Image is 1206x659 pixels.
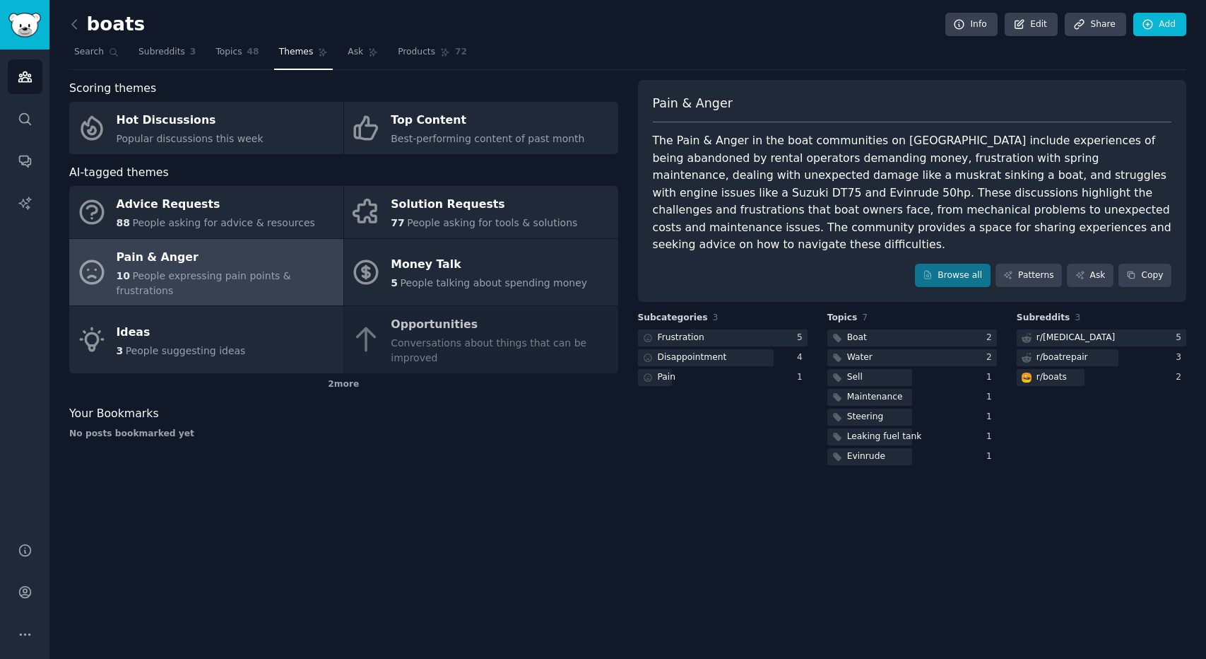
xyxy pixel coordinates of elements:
div: No posts bookmarked yet [69,428,618,441]
span: Search [74,46,104,59]
div: The Pain & Anger in the boat communities on [GEOGRAPHIC_DATA] include experiences of being abando... [653,132,1172,254]
span: Ask [348,46,363,59]
div: Money Talk [391,254,587,276]
span: 7 [862,313,868,322]
div: Water [847,351,873,364]
div: 2 [986,332,997,344]
span: Products [398,46,435,59]
div: 5 [797,332,808,344]
span: 3 [190,46,196,59]
span: Your Bookmarks [69,405,159,423]
a: Advice Requests88People asking for advice & resources [69,186,343,238]
a: Top ContentBest-performing content of past month [344,102,618,154]
span: People asking for tools & solutions [407,217,577,228]
span: Scoring themes [69,80,156,98]
a: Pain1 [638,369,808,387]
a: Search [69,41,124,70]
a: Frustration5 [638,329,808,347]
span: AI-tagged themes [69,164,169,182]
span: Popular discussions this week [117,133,264,144]
a: Ask [1067,264,1113,288]
a: Leaking fuel tank1 [827,428,997,446]
a: Boat2 [827,329,997,347]
span: Best-performing content of past month [391,133,584,144]
div: Disappointment [658,351,727,364]
a: Hot DiscussionsPopular discussions this week [69,102,343,154]
a: Evinrude1 [827,448,997,466]
span: 5 [391,277,398,288]
div: 1 [797,371,808,384]
a: Patterns [995,264,1062,288]
a: Info [945,13,998,37]
a: r/[MEDICAL_DATA]5 [1017,329,1186,347]
a: Products72 [393,41,472,70]
div: Boat [847,332,867,344]
span: 3 [117,345,124,356]
a: Steering1 [827,409,997,426]
span: People talking about spending money [401,277,588,288]
span: 88 [117,217,130,228]
a: boatsr/boats2 [1017,369,1186,387]
span: 10 [117,270,130,281]
a: Edit [1005,13,1058,37]
span: People suggesting ideas [126,345,246,356]
div: Leaking fuel tank [847,431,922,443]
span: 72 [455,46,467,59]
button: Copy [1118,264,1171,288]
span: 3 [1075,313,1080,322]
div: Pain & Anger [117,246,336,269]
div: 1 [986,450,997,463]
span: Subreddits [1017,312,1070,325]
div: r/ boatrepair [1036,351,1088,364]
span: Subreddits [138,46,185,59]
img: GummySearch logo [8,13,41,37]
a: Browse all [915,264,991,288]
a: Disappointment4 [638,349,808,367]
a: Subreddits3 [134,41,201,70]
div: 1 [986,391,997,404]
a: Water2 [827,349,997,367]
div: r/ [MEDICAL_DATA] [1036,332,1116,344]
div: Pain [658,371,676,384]
a: Ideas3People suggesting ideas [69,306,343,373]
div: 5 [1176,332,1186,344]
div: Evinrude [847,450,885,463]
img: boats [1022,373,1031,383]
span: Topics [827,312,858,325]
a: Share [1065,13,1125,37]
span: 77 [391,217,404,228]
span: Topics [215,46,242,59]
a: r/boatrepair3 [1017,349,1186,367]
div: 2 [986,351,997,364]
div: Advice Requests [117,194,315,216]
div: Ideas [117,321,246,344]
div: r/ boats [1036,371,1067,384]
a: Topics48 [211,41,264,70]
div: 4 [797,351,808,364]
a: Maintenance1 [827,389,997,407]
div: Hot Discussions [117,110,264,132]
span: People expressing pain points & frustrations [117,270,291,296]
div: 1 [986,411,997,424]
div: 2 [1176,371,1186,384]
div: Maintenance [847,391,903,404]
span: 3 [713,313,719,322]
a: Solution Requests77People asking for tools & solutions [344,186,618,238]
span: People asking for advice & resources [132,217,314,228]
a: Themes [274,41,333,70]
div: 2 more [69,373,618,396]
div: 3 [1176,351,1186,364]
span: 48 [247,46,259,59]
div: Top Content [391,110,584,132]
h2: boats [69,13,145,36]
span: Pain & Anger [653,95,733,112]
a: Pain & Anger10People expressing pain points & frustrations [69,239,343,306]
a: Ask [343,41,383,70]
div: Steering [847,411,884,424]
div: Frustration [658,332,704,344]
a: Money Talk5People talking about spending money [344,239,618,306]
span: Subcategories [638,312,708,325]
div: Sell [847,371,863,384]
div: 1 [986,371,997,384]
div: Solution Requests [391,194,577,216]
